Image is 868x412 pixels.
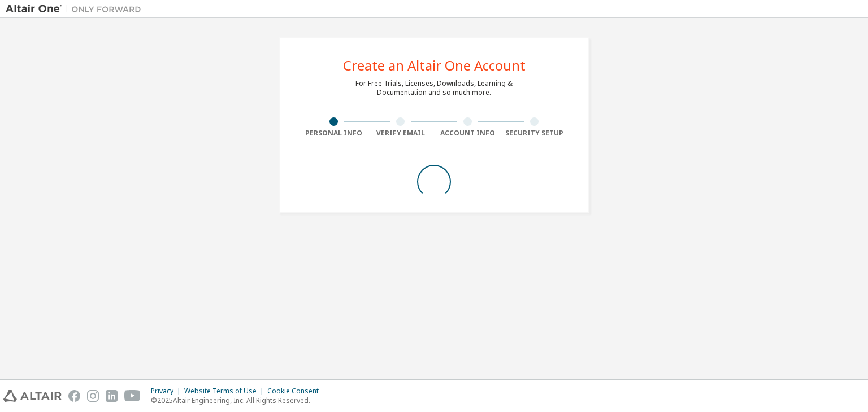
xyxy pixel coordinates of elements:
img: youtube.svg [124,390,141,402]
div: Verify Email [367,129,435,138]
img: facebook.svg [68,390,80,402]
div: Website Terms of Use [184,387,267,396]
div: Security Setup [501,129,568,138]
div: For Free Trials, Licenses, Downloads, Learning & Documentation and so much more. [355,79,513,97]
div: Privacy [151,387,184,396]
img: altair_logo.svg [3,390,62,402]
div: Create an Altair One Account [343,59,526,72]
img: Altair One [6,3,147,15]
img: instagram.svg [87,390,99,402]
p: © 2025 Altair Engineering, Inc. All Rights Reserved. [151,396,325,405]
img: linkedin.svg [106,390,118,402]
div: Account Info [434,129,501,138]
div: Cookie Consent [267,387,325,396]
div: Personal Info [300,129,367,138]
